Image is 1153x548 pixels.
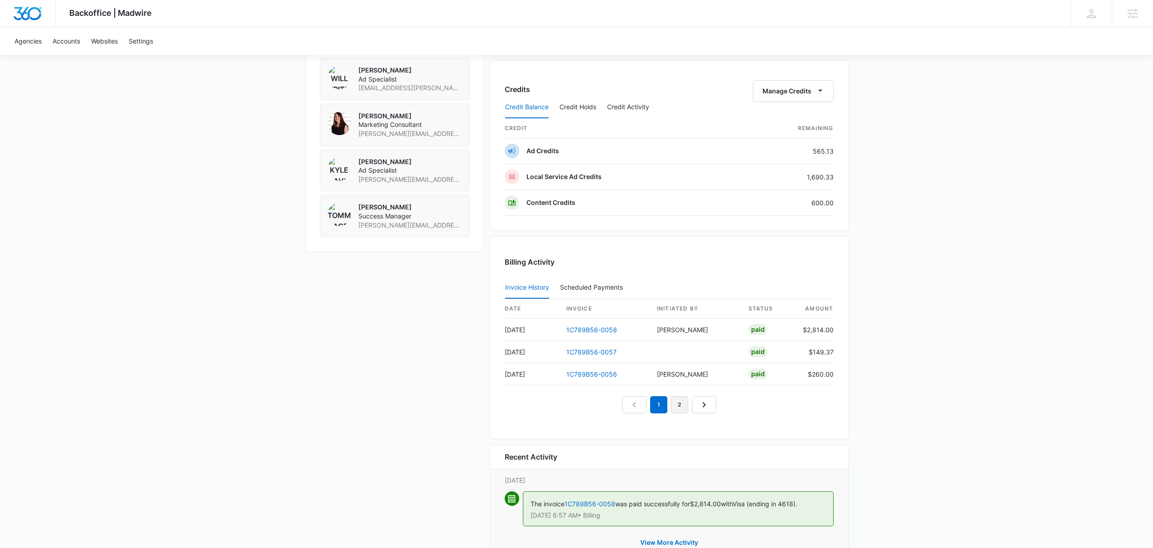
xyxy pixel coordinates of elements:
[748,346,767,357] div: Paid
[358,221,462,230] span: [PERSON_NAME][EMAIL_ADDRESS][PERSON_NAME][DOMAIN_NAME]
[526,146,559,155] p: Ad Credits
[505,277,549,299] button: Invoice History
[796,299,834,319] th: amount
[566,326,617,334] a: 1C789B56-0058
[650,396,667,413] em: 1
[69,8,152,18] span: Backoffice | Madwire
[531,500,564,508] span: The invoice
[531,512,826,519] p: [DATE] 6:57 AM • Billing
[358,157,462,166] p: [PERSON_NAME]
[733,500,797,508] span: Visa (ending in 4618).
[505,451,557,462] h6: Recent Activity
[526,172,602,181] p: Local Service Ad Credits
[559,299,650,319] th: invoice
[738,190,834,216] td: 600.00
[560,97,596,118] button: Credit Holds
[566,370,617,378] a: 1C789B56-0056
[328,203,351,226] img: Tommy Nagel
[505,341,559,363] td: [DATE]
[526,198,575,207] p: Content Credits
[741,299,796,319] th: status
[358,166,462,175] span: Ad Specialist
[796,363,834,385] td: $260.00
[505,363,559,385] td: [DATE]
[358,212,462,221] span: Success Manager
[328,157,351,181] img: Kyle Davis
[358,120,462,129] span: Marketing Consultant
[564,500,615,508] a: 1C789B56-0058
[123,27,159,55] a: Settings
[505,319,559,341] td: [DATE]
[615,500,690,508] span: was paid successfully for
[358,83,462,92] span: [EMAIL_ADDRESS][PERSON_NAME][DOMAIN_NAME]
[328,112,351,135] img: Elizabeth Berndt
[358,175,462,184] span: [PERSON_NAME][EMAIL_ADDRESS][PERSON_NAME][DOMAIN_NAME]
[505,84,530,95] h3: Credits
[738,119,834,138] th: Remaining
[505,119,738,138] th: credit
[738,138,834,164] td: 565.13
[47,27,86,55] a: Accounts
[566,348,617,356] a: 1C789B56-0057
[650,363,741,385] td: [PERSON_NAME]
[505,475,834,485] p: [DATE]
[358,129,462,138] span: [PERSON_NAME][EMAIL_ADDRESS][PERSON_NAME][DOMAIN_NAME]
[748,369,767,379] div: Paid
[650,299,741,319] th: Initiated By
[738,164,834,190] td: 1,690.33
[560,284,627,291] div: Scheduled Payments
[622,396,716,413] nav: Pagination
[796,319,834,341] td: $2,814.00
[607,97,649,118] button: Credit Activity
[86,27,123,55] a: Websites
[9,27,47,55] a: Agencies
[692,396,716,413] a: Next Page
[650,319,741,341] td: [PERSON_NAME]
[690,500,721,508] span: $2,814.00
[358,203,462,212] p: [PERSON_NAME]
[753,80,834,102] button: Manage Credits
[358,66,462,75] p: [PERSON_NAME]
[721,500,733,508] span: with
[505,97,549,118] button: Credit Balance
[358,75,462,84] span: Ad Specialist
[796,341,834,363] td: $149.37
[505,257,834,267] h3: Billing Activity
[328,66,351,89] img: Will Fritz
[505,299,559,319] th: date
[748,324,767,335] div: Paid
[358,112,462,121] p: [PERSON_NAME]
[671,396,688,413] a: Page 2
